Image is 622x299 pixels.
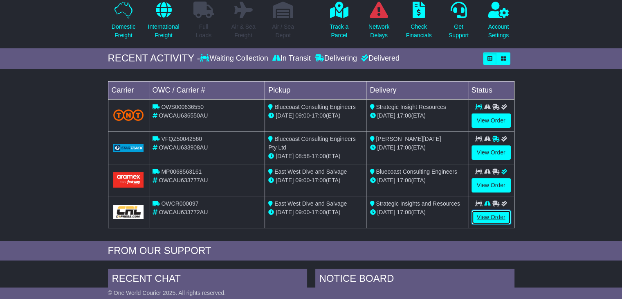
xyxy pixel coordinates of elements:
[276,209,294,215] span: [DATE]
[161,136,202,142] span: VFQZ50042560
[488,1,510,44] a: AccountSettings
[315,269,514,291] div: NOTICE BOARD
[377,177,395,183] span: [DATE]
[313,54,359,63] div: Delivering
[108,245,514,257] div: FROM OUR SUPPORT
[312,153,326,159] span: 17:00
[274,168,347,175] span: East West Dive and Salvage
[270,54,313,63] div: In Transit
[472,145,511,160] a: View Order
[370,111,464,120] div: (ETA)
[108,52,200,64] div: RECENT ACTIVITY -
[159,144,208,151] span: OWCAU633908AU
[376,200,460,207] span: Strategic Insights and Resources
[406,23,432,40] p: Check Financials
[397,209,411,215] span: 17:00
[111,1,136,44] a: DomesticFreight
[330,23,348,40] p: Track a Parcel
[193,23,214,40] p: Full Loads
[113,109,144,120] img: TNT_Domestic.png
[108,290,226,296] span: © One World Courier 2025. All rights reserved.
[108,269,307,291] div: RECENT CHAT
[368,23,389,40] p: Network Delays
[161,168,202,175] span: MP0068563161
[312,112,326,119] span: 17:00
[359,54,400,63] div: Delivered
[149,81,265,99] td: OWC / Carrier #
[376,168,457,175] span: Bluecoast Consulting Engineers
[295,153,310,159] span: 08:58
[274,104,355,110] span: Bluecoast Consulting Engineers
[265,81,366,99] td: Pickup
[472,178,511,193] a: View Order
[377,144,395,151] span: [DATE]
[377,112,395,119] span: [DATE]
[397,144,411,151] span: 17:00
[472,113,511,128] a: View Order
[159,177,208,183] span: OWCAU633777AU
[268,152,363,161] div: - (ETA)
[112,23,135,40] p: Domestic Freight
[295,177,310,183] span: 09:00
[397,112,411,119] span: 17:00
[159,112,208,119] span: OWCAU636550AU
[148,23,179,40] p: International Freight
[268,136,355,151] span: Bluecoast Consulting Engineers Pty Ltd
[161,104,204,110] span: OWS000636550
[376,136,441,142] span: [PERSON_NAME][DATE]
[276,177,294,183] span: [DATE]
[268,176,363,185] div: - (ETA)
[312,209,326,215] span: 17:00
[274,200,347,207] span: East West Dive and Salvage
[295,209,310,215] span: 09:00
[329,1,349,44] a: Track aParcel
[295,112,310,119] span: 09:00
[268,111,363,120] div: - (ETA)
[161,200,198,207] span: OWCR000097
[406,1,432,44] a: CheckFinancials
[272,23,294,40] p: Air / Sea Depot
[368,1,390,44] a: NetworkDelays
[312,177,326,183] span: 17:00
[113,205,144,219] img: GetCarrierServiceLogo
[276,112,294,119] span: [DATE]
[448,1,469,44] a: GetSupport
[449,23,469,40] p: Get Support
[377,209,395,215] span: [DATE]
[147,1,180,44] a: InternationalFreight
[108,81,149,99] td: Carrier
[268,208,363,217] div: - (ETA)
[376,104,446,110] span: Strategic Insight Resources
[472,210,511,224] a: View Order
[488,23,509,40] p: Account Settings
[468,81,514,99] td: Status
[200,54,270,63] div: Waiting Collection
[231,23,255,40] p: Air & Sea Freight
[370,208,464,217] div: (ETA)
[159,209,208,215] span: OWCAU633772AU
[366,81,468,99] td: Delivery
[397,177,411,183] span: 17:00
[370,176,464,185] div: (ETA)
[276,153,294,159] span: [DATE]
[113,172,144,187] img: Aramex.png
[370,143,464,152] div: (ETA)
[113,144,144,152] img: GetCarrierServiceLogo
